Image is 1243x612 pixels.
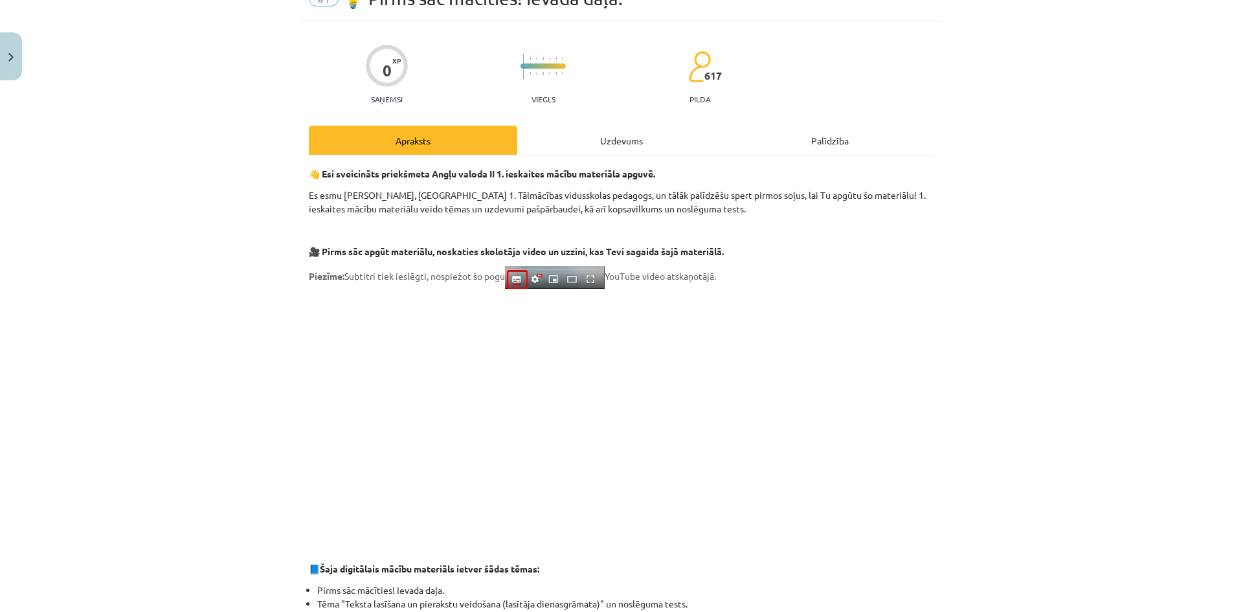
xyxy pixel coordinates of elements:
[543,72,544,75] img: icon-short-line-57e1e144782c952c97e751825c79c345078a6d821885a25fce030b3d8c18986b.svg
[309,168,655,179] strong: 👋 Esi sveicināts priekšmeta Angļu valoda II 1. ieskaites mācību materiāla apguvē.
[309,270,344,282] strong: Piezīme:
[536,72,537,75] img: icon-short-line-57e1e144782c952c97e751825c79c345078a6d821885a25fce030b3d8c18986b.svg
[562,57,563,60] img: icon-short-line-57e1e144782c952c97e751825c79c345078a6d821885a25fce030b3d8c18986b.svg
[309,245,724,257] strong: 🎥 Pirms sāc apgūt materiālu, noskaties skolotāja video un uzzini, kas Tevi sagaida šajā materiālā.
[309,126,517,155] div: Apraksts
[726,126,934,155] div: Palīdzība
[536,57,537,60] img: icon-short-line-57e1e144782c952c97e751825c79c345078a6d821885a25fce030b3d8c18986b.svg
[530,72,531,75] img: icon-short-line-57e1e144782c952c97e751825c79c345078a6d821885a25fce030b3d8c18986b.svg
[317,597,934,611] li: Tēma "Teksta lasīšana un pierakstu veidošana (lasītāja dienasgrāmata)" un noslēguma tests.
[549,57,550,60] img: icon-short-line-57e1e144782c952c97e751825c79c345078a6d821885a25fce030b3d8c18986b.svg
[549,72,550,75] img: icon-short-line-57e1e144782c952c97e751825c79c345078a6d821885a25fce030b3d8c18986b.svg
[555,72,557,75] img: icon-short-line-57e1e144782c952c97e751825c79c345078a6d821885a25fce030b3d8c18986b.svg
[383,62,392,80] div: 0
[309,270,716,282] span: Subtitri tiek ieslēgti, nospiežot šo pogu YouTube video atskaņotājā.
[555,57,557,60] img: icon-short-line-57e1e144782c952c97e751825c79c345078a6d821885a25fce030b3d8c18986b.svg
[689,95,710,104] p: pilda
[530,57,531,60] img: icon-short-line-57e1e144782c952c97e751825c79c345078a6d821885a25fce030b3d8c18986b.svg
[392,57,401,64] span: XP
[320,563,539,574] strong: Šaja digitālais mācību materiāls ietver šādas tēmas:
[309,562,934,576] p: 📘
[532,95,555,104] p: Viegls
[562,72,563,75] img: icon-short-line-57e1e144782c952c97e751825c79c345078a6d821885a25fce030b3d8c18986b.svg
[317,584,934,597] li: Pirms sāc mācīties! Ievada daļa.
[366,95,408,104] p: Saņemsi
[704,70,722,82] span: 617
[309,188,934,216] p: Es esmu [PERSON_NAME], [GEOGRAPHIC_DATA] 1. Tālmācības vidusskolas pedagogs, un tālāk palīdzēšu s...
[523,54,524,79] img: icon-long-line-d9ea69661e0d244f92f715978eff75569469978d946b2353a9bb055b3ed8787d.svg
[8,53,14,62] img: icon-close-lesson-0947bae3869378f0d4975bcd49f059093ad1ed9edebbc8119c70593378902aed.svg
[543,57,544,60] img: icon-short-line-57e1e144782c952c97e751825c79c345078a6d821885a25fce030b3d8c18986b.svg
[688,51,711,83] img: students-c634bb4e5e11cddfef0936a35e636f08e4e9abd3cc4e673bd6f9a4125e45ecb1.svg
[517,126,726,155] div: Uzdevums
